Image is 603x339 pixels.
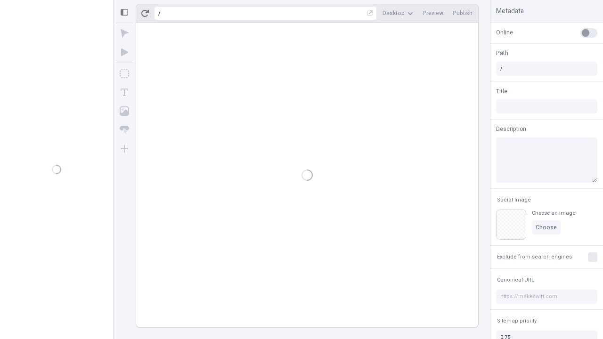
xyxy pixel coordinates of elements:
button: Preview [419,6,447,20]
span: Choose [536,224,557,231]
button: Sitemap priority [495,315,538,327]
span: Path [496,49,508,57]
span: Description [496,125,526,133]
button: Image [116,103,133,120]
div: / [158,9,161,17]
div: Choose an image [532,210,575,217]
span: Exclude from search engines [497,253,572,260]
button: Canonical URL [495,274,536,286]
span: Canonical URL [497,276,534,283]
button: Desktop [379,6,417,20]
span: Sitemap priority [497,317,537,324]
button: Button [116,121,133,138]
span: Social Image [497,196,531,203]
button: Publish [449,6,476,20]
button: Social Image [495,194,533,206]
span: Online [496,28,513,37]
button: Text [116,84,133,101]
button: Box [116,65,133,82]
span: Publish [453,9,473,17]
span: Preview [423,9,443,17]
span: Desktop [383,9,405,17]
button: Choose [532,220,561,234]
button: Exclude from search engines [495,251,574,263]
span: Title [496,87,507,96]
input: https://makeswift.com [496,290,597,304]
